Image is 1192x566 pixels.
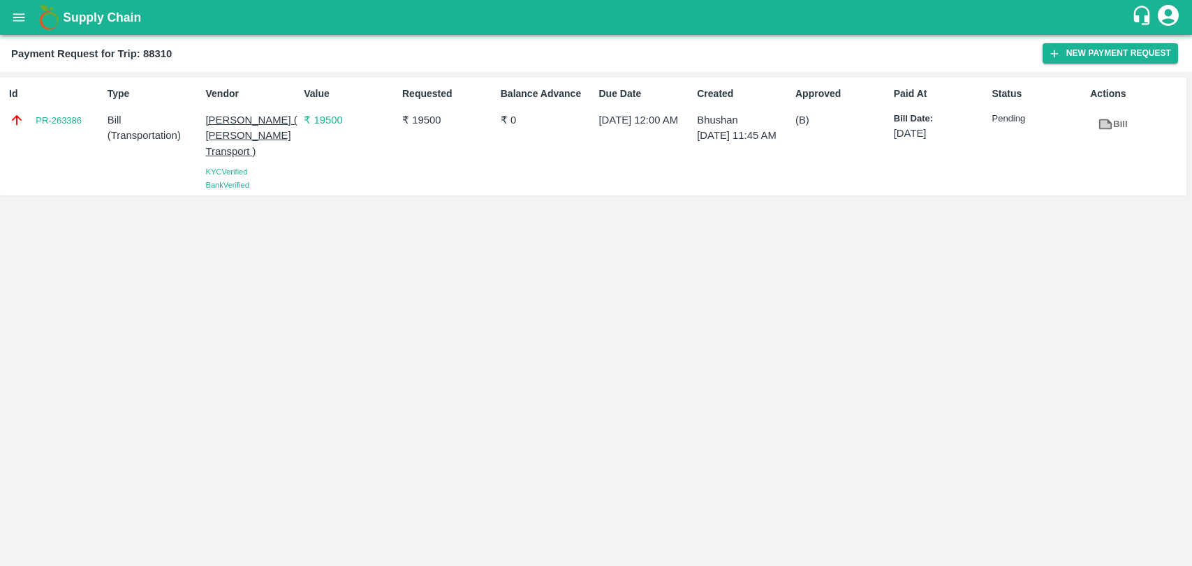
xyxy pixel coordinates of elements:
p: ₹ 0 [501,112,594,128]
b: Supply Chain [63,10,141,24]
p: Pending [992,112,1085,126]
a: Bill [1090,112,1135,137]
p: ₹ 19500 [304,112,397,128]
p: Bill Date: [894,112,987,126]
p: Status [992,87,1085,101]
p: [PERSON_NAME] ( [PERSON_NAME] Transport ) [206,112,299,159]
a: PR-263386 [36,114,82,128]
p: Balance Advance [501,87,594,101]
span: Bank Verified [206,181,249,189]
div: account of current user [1156,3,1181,32]
p: ( Transportation ) [108,128,200,143]
p: Type [108,87,200,101]
p: Approved [795,87,888,101]
p: Due Date [599,87,692,101]
p: Created [697,87,790,101]
b: Payment Request for Trip: 88310 [11,48,172,59]
p: Vendor [206,87,299,101]
p: Requested [402,87,495,101]
p: Value [304,87,397,101]
img: logo [35,3,63,31]
p: (B) [795,112,888,128]
p: Id [9,87,102,101]
p: [DATE] 12:00 AM [599,112,692,128]
p: Bill [108,112,200,128]
p: Bhushan [697,112,790,128]
p: ₹ 19500 [402,112,495,128]
button: open drawer [3,1,35,33]
div: customer-support [1131,5,1156,30]
p: Actions [1090,87,1183,101]
p: [DATE] [894,126,987,141]
button: New Payment Request [1043,43,1178,64]
a: Supply Chain [63,8,1131,27]
p: [DATE] 11:45 AM [697,128,790,143]
span: KYC Verified [206,167,248,176]
p: Paid At [894,87,987,101]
